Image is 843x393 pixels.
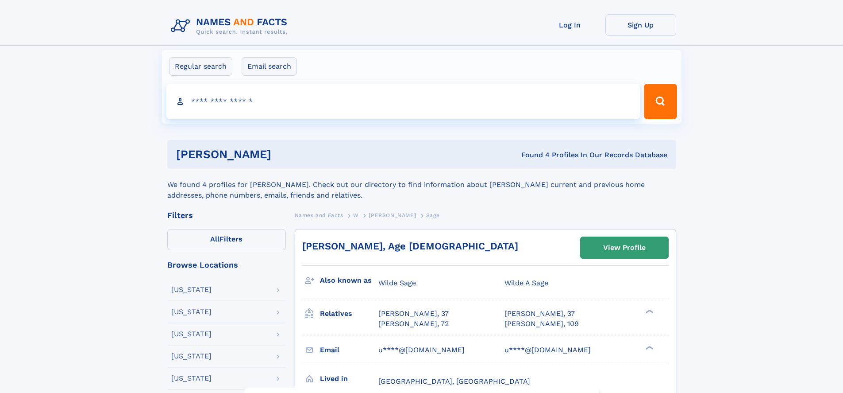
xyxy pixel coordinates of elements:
[378,309,449,319] a: [PERSON_NAME], 37
[167,14,295,38] img: Logo Names and Facts
[378,279,416,287] span: Wilde Sage
[167,229,286,250] label: Filters
[176,149,396,160] h1: [PERSON_NAME]
[169,57,232,76] label: Regular search
[369,210,416,221] a: [PERSON_NAME]
[167,261,286,269] div: Browse Locations
[603,237,646,258] div: View Profile
[302,241,518,252] a: [PERSON_NAME], Age [DEMOGRAPHIC_DATA]
[295,210,343,221] a: Names and Facts
[167,211,286,219] div: Filters
[171,286,212,293] div: [US_STATE]
[378,377,530,385] span: [GEOGRAPHIC_DATA], [GEOGRAPHIC_DATA]
[242,57,297,76] label: Email search
[504,279,548,287] span: Wilde A Sage
[504,309,575,319] a: [PERSON_NAME], 37
[369,212,416,218] span: [PERSON_NAME]
[644,84,677,119] button: Search Button
[353,212,359,218] span: W
[504,319,579,329] a: [PERSON_NAME], 109
[320,371,378,386] h3: Lived in
[353,210,359,221] a: W
[581,237,668,258] a: View Profile
[210,235,219,243] span: All
[171,375,212,382] div: [US_STATE]
[167,169,676,201] div: We found 4 profiles for [PERSON_NAME]. Check out our directory to find information about [PERSON_...
[378,319,449,329] a: [PERSON_NAME], 72
[643,345,654,350] div: ❯
[320,273,378,288] h3: Also known as
[605,14,676,36] a: Sign Up
[535,14,605,36] a: Log In
[171,308,212,315] div: [US_STATE]
[171,331,212,338] div: [US_STATE]
[426,212,439,218] span: Sage
[320,342,378,358] h3: Email
[396,150,667,160] div: Found 4 Profiles In Our Records Database
[171,353,212,360] div: [US_STATE]
[643,309,654,315] div: ❯
[320,306,378,321] h3: Relatives
[166,84,640,119] input: search input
